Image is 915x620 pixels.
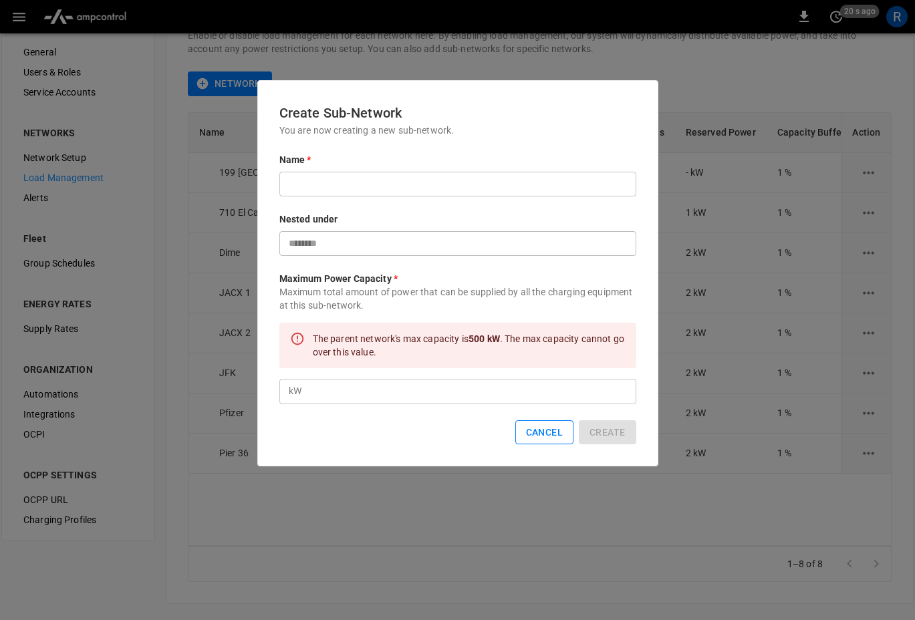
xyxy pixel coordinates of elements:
[279,285,636,312] p: Maximum total amount of power that can be supplied by all the charging equipment at this sub-netw...
[279,196,636,231] p: Nested under
[279,102,636,124] h6: Create Sub-Network
[279,256,636,285] p: Maximum Power Capacity
[515,420,573,445] button: Cancel
[279,124,636,137] p: You are now creating a new sub-network.
[289,384,301,398] p: kW
[279,137,636,172] p: Name
[313,327,626,364] div: The parent network's max capacity is . The max capacity cannot go over this value.
[469,333,500,344] strong: 500 kW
